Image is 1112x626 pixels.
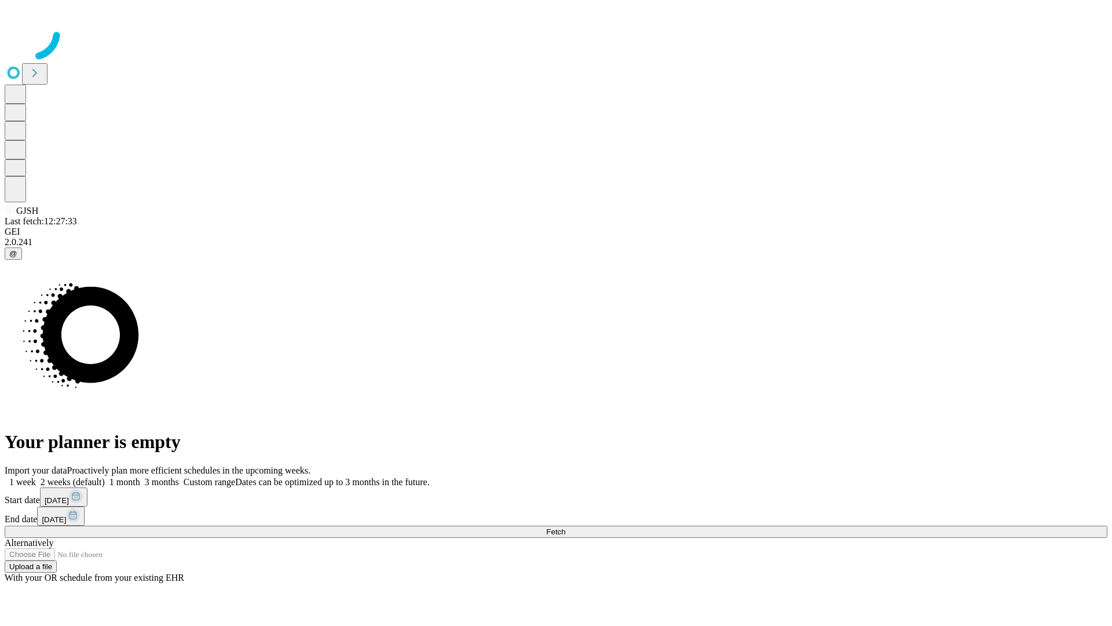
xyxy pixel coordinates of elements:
[5,248,22,260] button: @
[9,249,17,258] span: @
[37,507,85,526] button: [DATE]
[5,237,1107,248] div: 2.0.241
[5,431,1107,453] h1: Your planner is empty
[5,465,67,475] span: Import your data
[5,573,184,583] span: With your OR schedule from your existing EHR
[40,487,87,507] button: [DATE]
[5,227,1107,237] div: GEI
[184,477,235,487] span: Custom range
[5,507,1107,526] div: End date
[5,526,1107,538] button: Fetch
[109,477,140,487] span: 1 month
[5,216,77,226] span: Last fetch: 12:27:33
[41,477,105,487] span: 2 weeks (default)
[5,538,53,548] span: Alternatively
[145,477,179,487] span: 3 months
[67,465,310,475] span: Proactively plan more efficient schedules in the upcoming weeks.
[42,515,66,524] span: [DATE]
[16,206,38,216] span: GJSH
[5,487,1107,507] div: Start date
[5,561,57,573] button: Upload a file
[45,496,69,505] span: [DATE]
[9,477,36,487] span: 1 week
[546,527,565,536] span: Fetch
[235,477,429,487] span: Dates can be optimized up to 3 months in the future.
